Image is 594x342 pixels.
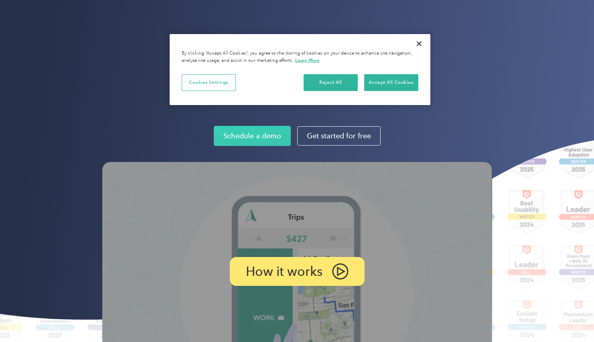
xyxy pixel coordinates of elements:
a: Get started for free [297,126,381,146]
div: Privacy [170,34,430,105]
button: Close [410,35,428,53]
div: By clicking “Accept All Cookies”, you agree to the storing of cookies on your device to enhance s... [182,50,418,64]
a: More information about your privacy, opens in a new tab [295,57,320,63]
p: How it works [246,266,322,277]
button: Accept All Cookies [364,74,418,91]
button: Reject All [304,74,358,91]
a: Schedule a demo [214,126,291,146]
div: Cookie banner [170,34,430,105]
button: Cookies Settings [182,74,236,91]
